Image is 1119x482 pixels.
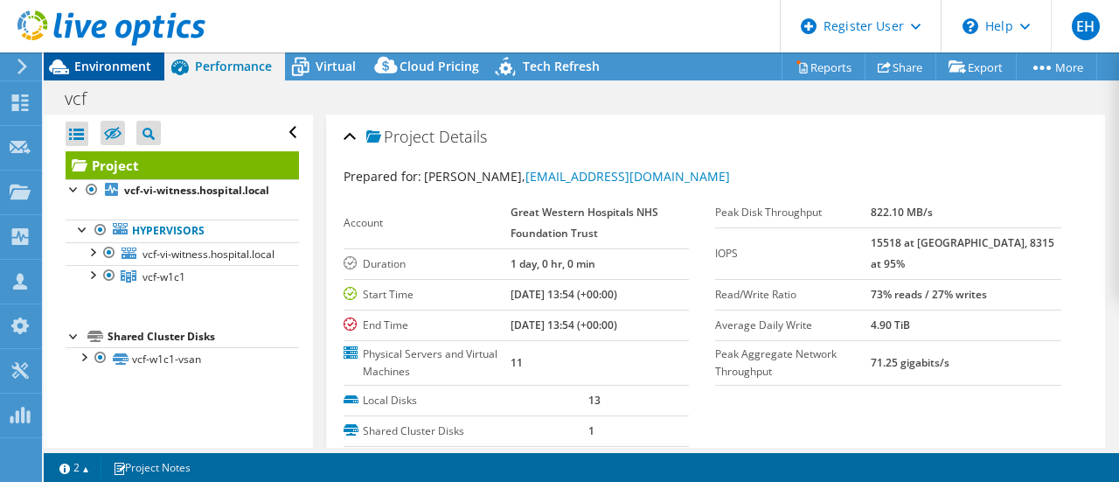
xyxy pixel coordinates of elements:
[935,53,1017,80] a: Export
[47,457,101,479] a: 2
[344,346,511,381] label: Physical Servers and Virtual Machines
[316,58,356,74] span: Virtual
[66,265,299,288] a: vcf-w1c1
[142,247,275,262] span: vcf-vi-witness.hospital.local
[588,393,601,408] b: 13
[871,235,1054,271] b: 15518 at [GEOGRAPHIC_DATA], 8315 at 95%
[74,58,151,74] span: Environment
[715,317,871,334] label: Average Daily Write
[871,318,910,332] b: 4.90 TiB
[195,58,272,74] span: Performance
[400,58,479,74] span: Cloud Pricing
[871,205,933,220] b: 822.10 MB/s
[525,168,730,185] a: [EMAIL_ADDRESS][DOMAIN_NAME]
[439,126,487,147] span: Details
[511,355,523,370] b: 11
[66,151,299,179] a: Project
[511,287,617,302] b: [DATE] 13:54 (+00:00)
[523,58,600,74] span: Tech Refresh
[715,286,871,304] label: Read/Write Ratio
[344,423,588,440] label: Shared Cluster Disks
[366,129,434,146] span: Project
[424,168,730,185] span: [PERSON_NAME],
[963,18,978,34] svg: \n
[344,168,421,185] label: Prepared for:
[66,242,299,265] a: vcf-vi-witness.hospital.local
[101,457,203,479] a: Project Notes
[344,214,511,232] label: Account
[1072,12,1100,40] span: EH
[344,317,511,334] label: End Time
[715,204,871,221] label: Peak Disk Throughput
[511,256,595,271] b: 1 day, 0 hr, 0 min
[1016,53,1097,80] a: More
[66,179,299,202] a: vcf-vi-witness.hospital.local
[865,53,936,80] a: Share
[108,326,299,347] div: Shared Cluster Disks
[871,287,987,302] b: 73% reads / 27% writes
[344,255,511,273] label: Duration
[715,245,871,262] label: IOPS
[344,392,588,409] label: Local Disks
[57,89,114,108] h1: vcf
[871,355,949,370] b: 71.25 gigabits/s
[588,423,594,438] b: 1
[715,346,871,381] label: Peak Aggregate Network Throughput
[511,205,658,241] b: Great Western Hospitals NHS Foundation Trust
[782,53,865,80] a: Reports
[142,269,185,284] span: vcf-w1c1
[66,220,299,242] a: Hypervisors
[511,318,617,332] b: [DATE] 13:54 (+00:00)
[124,183,269,198] b: vcf-vi-witness.hospital.local
[344,286,511,304] label: Start Time
[66,347,299,370] a: vcf-w1c1-vsan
